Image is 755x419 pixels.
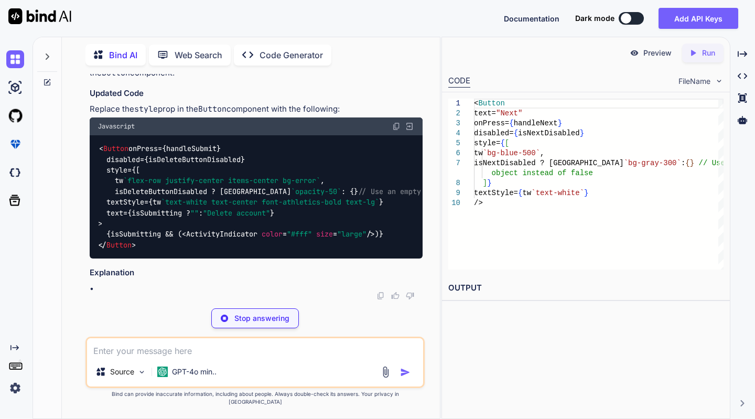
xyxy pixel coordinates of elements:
[540,149,544,157] span: ,
[478,99,504,108] span: Button
[6,107,24,125] img: githubLight
[157,367,168,377] img: GPT-4o mini
[623,159,681,167] span: `bg-gray-300`
[186,230,257,239] span: ActivityIndicator
[90,88,422,100] h3: Updated Code
[474,159,624,167] span: isNextDisabled ? [GEOGRAPHIC_DATA]
[448,138,460,148] div: 5
[287,230,312,239] span: "#fff"
[518,189,522,197] span: {
[504,14,559,23] span: Documentation
[575,13,614,24] span: Dark mode
[584,189,588,197] span: }
[448,75,470,88] div: CODE
[474,199,483,207] span: />
[376,292,385,300] img: copy
[448,99,460,109] div: 1
[448,119,460,128] div: 3
[316,230,333,239] span: size
[106,240,132,250] span: Button
[6,50,24,68] img: chat
[513,129,517,137] span: {
[689,159,694,167] span: }
[260,49,323,61] p: Code Generator
[110,367,134,377] p: Source
[448,188,460,198] div: 9
[522,189,531,197] span: tw
[659,8,738,29] button: Add API Keys
[531,189,584,197] span: `text-white`
[579,129,584,137] span: }
[513,119,557,127] span: handleNext
[85,390,424,406] p: Bind can provide inaccurate information, including about people. Always double-check its answers....
[681,159,685,167] span: :
[6,379,24,397] img: settings
[172,367,217,377] p: GPT-4o min..
[474,99,478,108] span: <
[98,122,135,131] span: Javascript
[182,230,375,239] span: < = = />
[391,292,400,300] img: like
[98,143,530,250] code: < onPress={handleSubmit} disabled={isDeleteButtonDisabled} style={[ tw , isDeleteButtonDisabled ?...
[448,128,460,138] div: 4
[483,149,540,157] span: `bg-blue-500`
[137,368,146,377] img: Pick Models
[6,79,24,96] img: ai-studio
[474,129,514,137] span: disabled=
[487,179,491,187] span: }
[6,135,24,153] img: premium
[262,230,283,239] span: color
[474,149,483,157] span: tw
[448,178,460,188] div: 8
[448,148,460,158] div: 6
[90,103,422,115] p: Replace the prop in the component with the following:
[448,158,460,168] div: 7
[134,104,158,114] code: style
[509,119,513,127] span: {
[474,109,496,117] span: text=
[198,104,226,114] code: Button
[630,48,639,58] img: preview
[203,208,270,218] span: "Delete account"
[234,313,289,324] p: Stop answering
[161,197,379,207] span: `text-white text-center font-athletics-bold text-lg`
[291,187,341,196] span: `opacity-50`
[500,139,504,147] span: {
[358,187,522,196] span: // Use an empty object instead of false
[175,49,222,61] p: Web Search
[380,366,392,378] img: attachment
[448,109,460,119] div: 2
[109,49,137,61] p: Bind AI
[715,77,724,85] img: chevron down
[123,176,320,186] span: `flex-row justify-center items-center bg-error`
[442,276,730,300] h2: OUTPUT
[685,159,689,167] span: {
[483,179,487,187] span: ]
[505,139,509,147] span: [
[474,119,509,127] span: onPress=
[643,48,672,58] p: Preview
[474,189,518,197] span: textStyle=
[6,164,24,181] img: darkCloudIdeIcon
[504,13,559,24] button: Documentation
[496,109,522,117] span: "Next"
[678,76,710,87] span: FileName
[491,169,592,177] span: object instead of false
[448,198,460,208] div: 10
[8,8,71,24] img: Bind AI
[400,367,411,378] img: icon
[337,230,366,239] span: "large"
[405,122,414,131] img: Open in Browser
[518,129,580,137] span: isNextDisabled
[392,122,401,131] img: copy
[474,139,500,147] span: style=
[557,119,562,127] span: }
[103,144,128,154] span: Button
[190,208,199,218] span: ""
[90,267,422,279] h3: Explanation
[406,292,414,300] img: dislike
[702,48,715,58] p: Run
